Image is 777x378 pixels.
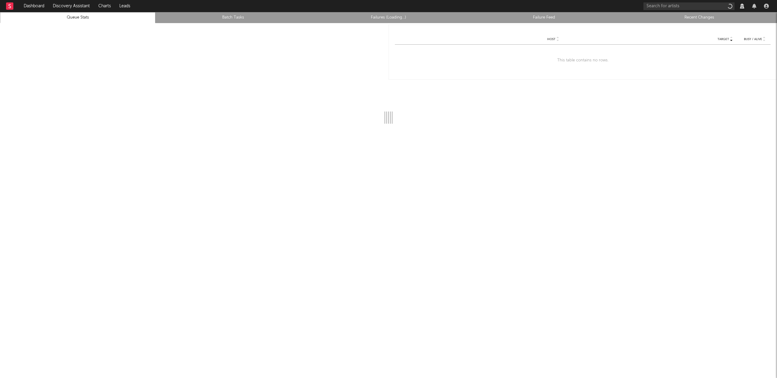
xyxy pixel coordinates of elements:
[470,14,618,21] a: Failure Feed
[395,45,771,76] div: This table contains no rows.
[547,37,555,41] span: Host
[314,14,463,21] a: Failures (Loading...)
[3,14,152,21] a: Queue Stats
[718,37,729,41] span: Target
[159,14,307,21] a: Batch Tasks
[744,37,762,41] span: Busy / Alive
[625,14,774,21] a: Recent Changes
[643,2,735,10] input: Search for artists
